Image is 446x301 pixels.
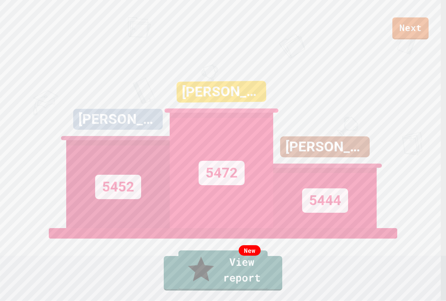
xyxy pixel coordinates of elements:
[178,250,268,290] a: View report
[392,17,429,39] a: Next
[239,245,261,256] div: New
[177,81,267,103] div: [PERSON_NAME]
[73,109,163,130] div: [PERSON_NAME]
[302,188,348,213] div: 5444
[95,175,141,199] div: 5452
[199,161,245,185] div: 5472
[280,136,370,157] div: [PERSON_NAME]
